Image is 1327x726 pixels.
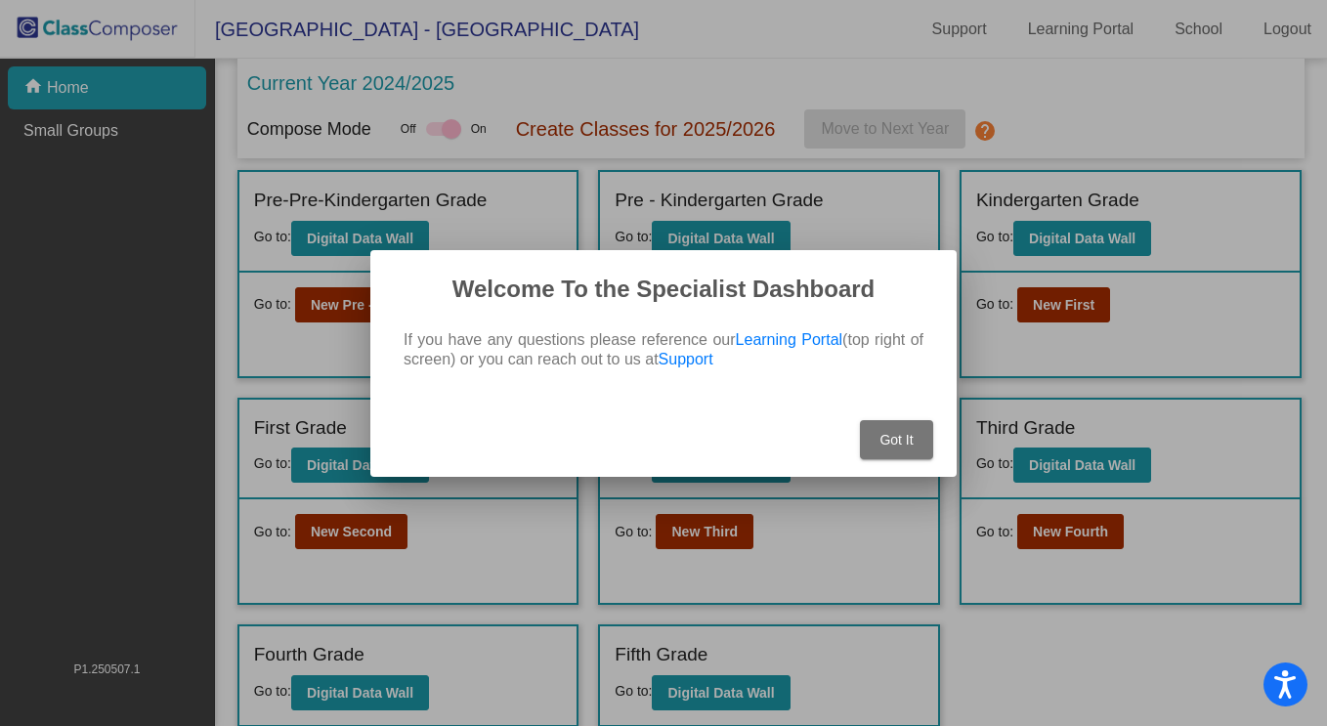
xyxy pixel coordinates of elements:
[659,351,713,367] a: Support
[394,274,933,305] h2: Welcome To the Specialist Dashboard
[736,331,843,348] a: Learning Portal
[860,420,933,459] button: Got It
[404,330,923,369] p: If you have any questions please reference our (top right of screen) or you can reach out to us at
[879,432,913,448] span: Got It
